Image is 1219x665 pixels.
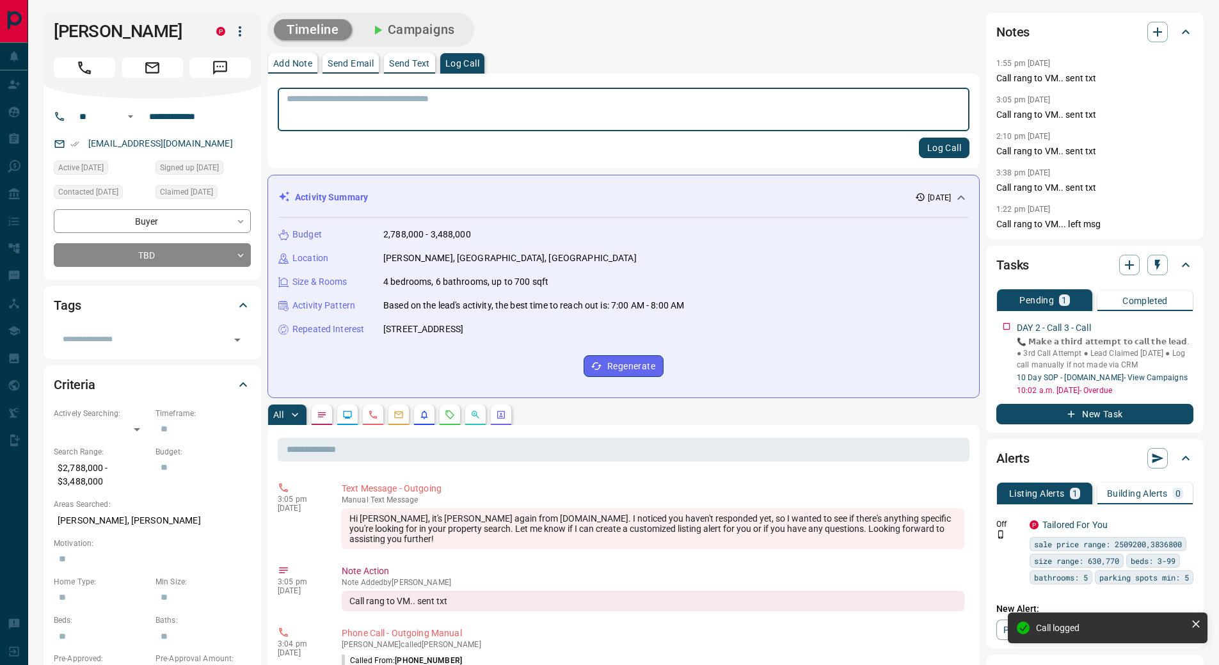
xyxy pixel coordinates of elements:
[160,186,213,198] span: Claimed [DATE]
[54,243,251,267] div: TBD
[342,627,964,640] p: Phone Call - Outgoing Manual
[155,185,251,203] div: Wed Jul 23 2025
[445,410,455,420] svg: Requests
[54,510,251,531] p: [PERSON_NAME], [PERSON_NAME]
[155,408,251,419] p: Timeframe:
[996,95,1051,104] p: 3:05 pm [DATE]
[54,576,149,588] p: Home Type:
[123,109,138,124] button: Open
[996,145,1193,158] p: Call rang to VM.. sent txt
[342,482,964,495] p: Text Message - Outgoing
[996,181,1193,195] p: Call rang to VM.. sent txt
[160,161,219,174] span: Signed up [DATE]
[54,653,149,664] p: Pre-Approved:
[996,620,1062,640] a: Property
[996,59,1051,68] p: 1:55 pm [DATE]
[1122,296,1168,305] p: Completed
[1072,489,1078,498] p: 1
[58,186,118,198] span: Contacted [DATE]
[274,19,352,40] button: Timeline
[189,58,251,78] span: Message
[58,161,104,174] span: Active [DATE]
[54,374,95,395] h2: Criteria
[54,161,149,179] div: Wed Jul 23 2025
[342,495,964,504] p: Text Message
[1107,489,1168,498] p: Building Alerts
[54,614,149,626] p: Beds:
[1042,520,1108,530] a: Tailored For You
[122,58,183,78] span: Email
[54,185,149,203] div: Tue Sep 30 2025
[996,17,1193,47] div: Notes
[1019,296,1054,305] p: Pending
[278,186,969,209] div: Activity Summary[DATE]
[996,602,1193,616] p: New Alert:
[216,27,225,36] div: property.ca
[273,410,283,419] p: All
[1175,489,1181,498] p: 0
[342,508,964,549] div: Hi [PERSON_NAME], it's [PERSON_NAME] again from [DOMAIN_NAME]. I noticed you haven't responded ye...
[88,138,233,148] a: [EMAIL_ADDRESS][DOMAIN_NAME]
[273,59,312,68] p: Add Note
[928,192,951,204] p: [DATE]
[1034,554,1119,567] span: size range: 630,770
[996,108,1193,122] p: Call rang to VM.. sent txt
[278,639,323,648] p: 3:04 pm
[342,640,964,649] p: [PERSON_NAME] called [PERSON_NAME]
[54,446,149,458] p: Search Range:
[54,369,251,400] div: Criteria
[54,58,115,78] span: Call
[278,586,323,595] p: [DATE]
[1062,296,1067,305] p: 1
[996,443,1193,474] div: Alerts
[228,331,246,349] button: Open
[155,161,251,179] div: Wed Jul 23 2025
[996,250,1193,280] div: Tasks
[155,653,251,664] p: Pre-Approval Amount:
[278,504,323,513] p: [DATE]
[389,59,430,68] p: Send Text
[155,576,251,588] p: Min Size:
[1034,571,1088,584] span: bathrooms: 5
[368,410,378,420] svg: Calls
[383,252,637,265] p: [PERSON_NAME], [GEOGRAPHIC_DATA], [GEOGRAPHIC_DATA]
[54,295,81,316] h2: Tags
[342,410,353,420] svg: Lead Browsing Activity
[383,228,471,241] p: 2,788,000 - 3,488,000
[54,21,197,42] h1: [PERSON_NAME]
[394,410,404,420] svg: Emails
[996,518,1022,530] p: Off
[342,565,964,578] p: Note Action
[496,410,506,420] svg: Agent Actions
[292,252,328,265] p: Location
[996,218,1193,231] p: Call rang to VM... left msg
[1036,623,1186,633] div: Call logged
[470,410,481,420] svg: Opportunities
[278,495,323,504] p: 3:05 pm
[996,168,1051,177] p: 3:38 pm [DATE]
[342,591,964,611] div: Call rang to VM.. sent txt
[54,499,251,510] p: Areas Searched:
[1009,489,1065,498] p: Listing Alerts
[342,578,964,587] p: Note Added by [PERSON_NAME]
[1099,571,1189,584] span: parking spots min: 5
[292,228,322,241] p: Budget
[54,458,149,492] p: $2,788,000 - $3,488,000
[278,577,323,586] p: 3:05 pm
[996,205,1051,214] p: 1:22 pm [DATE]
[1017,373,1188,382] a: 10 Day SOP - [DOMAIN_NAME]- View Campaigns
[919,138,969,158] button: Log Call
[155,446,251,458] p: Budget:
[1017,385,1193,396] p: 10:02 a.m. [DATE] - Overdue
[395,656,462,665] span: [PHONE_NUMBER]
[1034,538,1182,550] span: sale price range: 2509200,3836800
[357,19,468,40] button: Campaigns
[996,72,1193,85] p: Call rang to VM.. sent txt
[54,209,251,233] div: Buyer
[419,410,429,420] svg: Listing Alerts
[445,59,479,68] p: Log Call
[584,355,664,377] button: Regenerate
[1030,520,1039,529] div: property.ca
[1017,321,1091,335] p: DAY 2 - Call 3 - Call
[1131,554,1175,567] span: beds: 3-99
